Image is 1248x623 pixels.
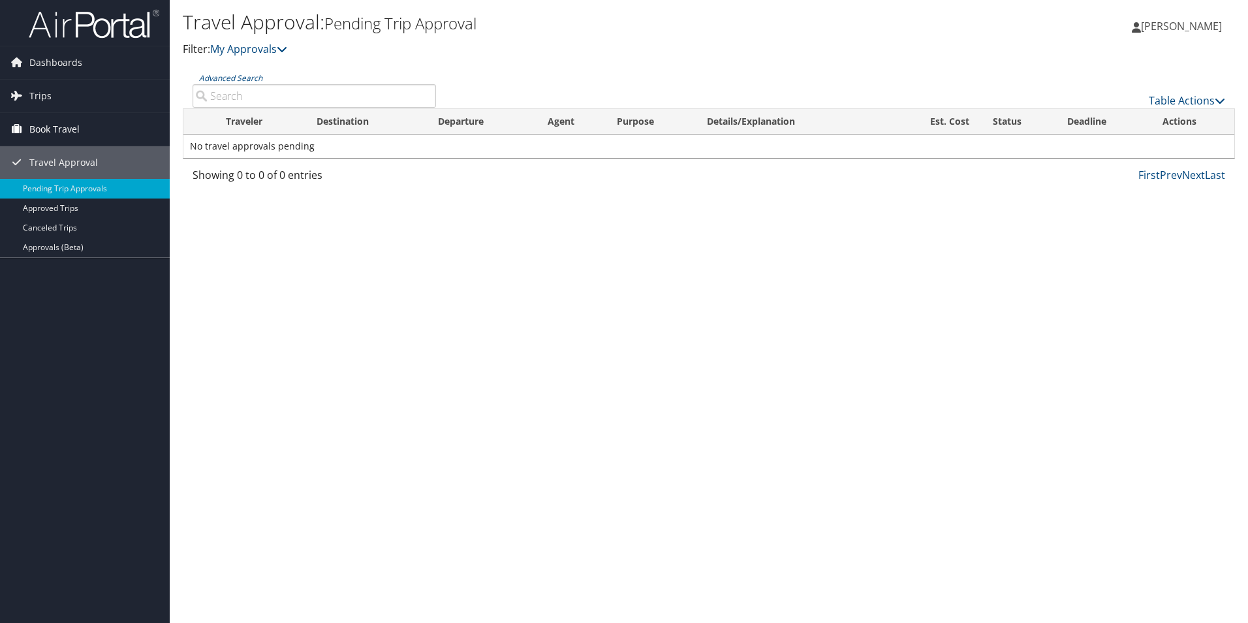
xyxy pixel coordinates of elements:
th: Status: activate to sort column ascending [981,109,1055,135]
input: Advanced Search [193,84,436,108]
a: Advanced Search [199,72,262,84]
span: Dashboards [29,46,82,79]
a: First [1138,168,1160,182]
a: Table Actions [1149,93,1225,108]
a: Last [1205,168,1225,182]
a: Next [1182,168,1205,182]
div: Showing 0 to 0 of 0 entries [193,167,436,189]
span: Travel Approval [29,146,98,179]
th: Actions [1151,109,1234,135]
th: Deadline: activate to sort column descending [1055,109,1151,135]
th: Details/Explanation [695,109,889,135]
th: Agent [536,109,606,135]
span: Trips [29,80,52,112]
th: Traveler: activate to sort column ascending [214,109,305,135]
th: Est. Cost: activate to sort column ascending [889,109,982,135]
th: Destination: activate to sort column ascending [305,109,426,135]
span: Book Travel [29,113,80,146]
span: [PERSON_NAME] [1141,19,1222,33]
th: Departure: activate to sort column ascending [426,109,536,135]
td: No travel approvals pending [183,135,1234,158]
th: Purpose [605,109,695,135]
a: My Approvals [210,42,287,56]
a: Prev [1160,168,1182,182]
img: airportal-logo.png [29,8,159,39]
small: Pending Trip Approval [324,12,476,34]
p: Filter: [183,41,884,58]
a: [PERSON_NAME] [1132,7,1235,46]
h1: Travel Approval: [183,8,884,36]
